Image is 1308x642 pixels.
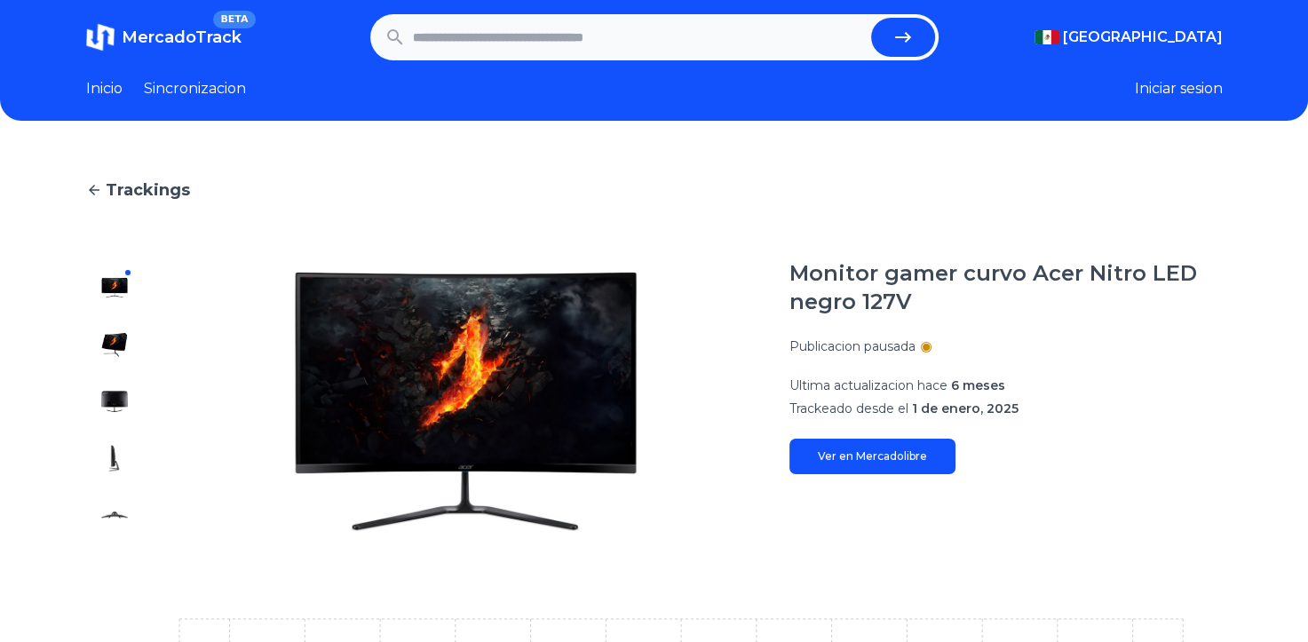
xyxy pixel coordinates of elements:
img: Monitor gamer curvo Acer Nitro LED negro 127V [100,330,129,359]
img: Monitor gamer curvo Acer Nitro LED negro 127V [100,273,129,302]
a: Ver en Mercadolibre [789,439,955,474]
span: MercadoTrack [122,28,242,47]
img: Mexico [1035,30,1059,44]
a: Trackings [86,178,1223,202]
img: MercadoTrack [86,23,115,52]
span: Ultima actualizacion hace [789,377,947,393]
img: Monitor gamer curvo Acer Nitro LED negro 127V [100,387,129,416]
h1: Monitor gamer curvo Acer Nitro LED negro 127V [789,259,1223,316]
img: Monitor gamer curvo Acer Nitro LED negro 127V [178,259,754,543]
button: [GEOGRAPHIC_DATA] [1035,27,1223,48]
span: Trackeado desde el [789,400,908,416]
span: 1 de enero, 2025 [912,400,1019,416]
span: Trackings [106,178,190,202]
span: 6 meses [951,377,1005,393]
span: BETA [213,11,255,28]
p: Publicacion pausada [789,337,916,355]
span: [GEOGRAPHIC_DATA] [1063,27,1223,48]
a: Sincronizacion [144,78,246,99]
img: Monitor gamer curvo Acer Nitro LED negro 127V [100,444,129,472]
a: Inicio [86,78,123,99]
a: MercadoTrackBETA [86,23,242,52]
img: Monitor gamer curvo Acer Nitro LED negro 127V [100,501,129,529]
button: Iniciar sesion [1135,78,1223,99]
